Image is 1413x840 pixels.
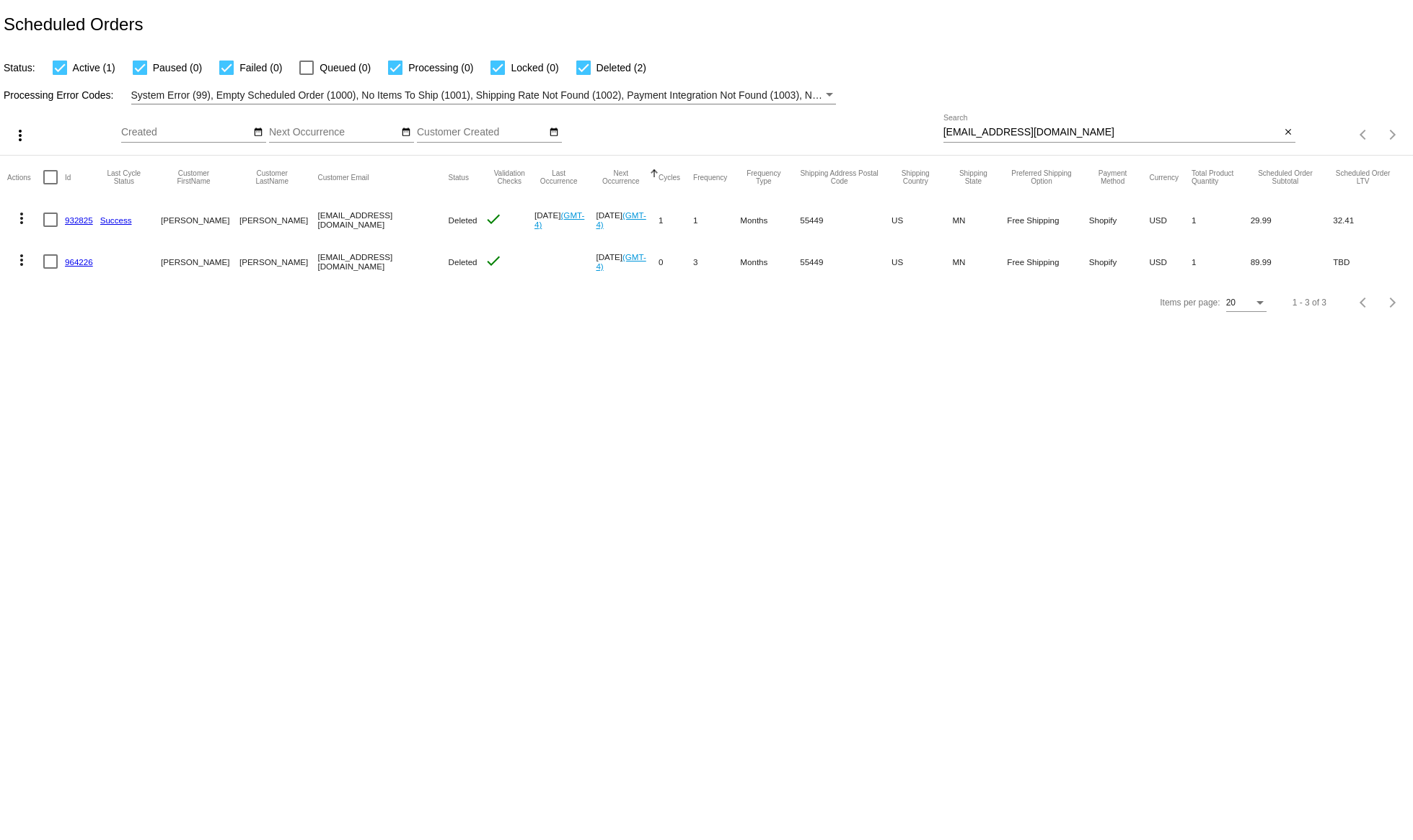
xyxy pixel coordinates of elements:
[100,215,132,225] a: Success
[1226,298,1267,308] mat-select: Items per page:
[1333,241,1406,282] mat-cell: TBD
[800,199,892,241] mat-cell: 55449
[65,215,93,225] a: 932825
[449,215,477,225] span: Deleted
[1192,199,1251,241] mat-cell: 1
[1378,288,1407,317] button: Next page
[12,127,29,144] mat-icon: more_vert
[693,173,727,182] button: Change sorting for Frequency
[1007,199,1088,241] mat-cell: Free Shipping
[1007,169,1075,185] button: Change sorting for PreferredShippingOption
[1149,241,1192,282] mat-cell: USD
[943,127,1281,138] input: Search
[1089,199,1150,241] mat-cell: Shopify
[485,210,502,228] mat-icon: check
[485,156,534,199] mat-header-cell: Validation Checks
[1089,241,1150,282] mat-cell: Shopify
[693,241,740,282] mat-cell: 3
[239,59,282,76] span: Failed (0)
[1251,241,1334,282] mat-cell: 89.99
[1251,199,1334,241] mat-cell: 29.99
[269,127,399,138] input: Next Occurrence
[7,156,43,199] mat-header-cell: Actions
[740,199,800,241] mat-cell: Months
[121,127,251,138] input: Created
[401,127,411,138] mat-icon: date_range
[239,199,318,241] mat-cell: [PERSON_NAME]
[1251,169,1321,185] button: Change sorting for Subtotal
[317,173,369,182] button: Change sorting for CustomerEmail
[131,86,836,104] mat-select: Filter by Processing Error Codes
[449,257,477,267] span: Deleted
[549,127,559,138] mat-icon: date_range
[161,199,239,241] mat-cell: [PERSON_NAME]
[892,241,952,282] mat-cell: US
[800,169,879,185] button: Change sorting for ShippingPostcode
[65,257,93,267] a: 964226
[1283,127,1293,138] mat-icon: close
[317,241,448,282] mat-cell: [EMAIL_ADDRESS][DOMAIN_NAME]
[511,59,558,76] span: Locked (0)
[65,173,71,182] button: Change sorting for Id
[740,169,787,185] button: Change sorting for FrequencyType
[4,89,114,101] span: Processing Error Codes:
[740,241,800,282] mat-cell: Months
[659,173,680,182] button: Change sorting for Cycles
[485,252,502,269] mat-icon: check
[1333,169,1393,185] button: Change sorting for LifetimeValue
[892,169,939,185] button: Change sorting for ShippingCountry
[161,169,226,185] button: Change sorting for CustomerFirstName
[1350,288,1378,317] button: Previous page
[659,199,693,241] mat-cell: 1
[1149,199,1192,241] mat-cell: USD
[1333,199,1406,241] mat-cell: 32.41
[596,210,646,229] a: (GMT-4)
[1280,125,1295,140] button: Clear
[239,169,305,185] button: Change sorting for CustomerLastName
[1378,120,1407,149] button: Next page
[1089,169,1137,185] button: Change sorting for PaymentMethod.Type
[317,199,448,241] mat-cell: [EMAIL_ADDRESS][DOMAIN_NAME]
[1192,156,1251,199] mat-header-cell: Total Product Quantity
[1160,298,1220,308] div: Items per page:
[892,199,952,241] mat-cell: US
[4,62,35,73] span: Status:
[693,199,740,241] mat-cell: 1
[1192,241,1251,282] mat-cell: 1
[596,252,646,271] a: (GMT-4)
[153,59,202,76] span: Paused (0)
[1293,298,1326,308] div: 1 - 3 of 3
[597,59,646,76] span: Deleted (2)
[449,173,469,182] button: Change sorting for Status
[1149,173,1179,182] button: Change sorting for CurrencyIso
[952,199,1007,241] mat-cell: MN
[253,127,263,138] mat-icon: date_range
[534,169,583,185] button: Change sorting for LastOccurrenceUtc
[13,251,30,269] mat-icon: more_vert
[952,241,1007,282] mat-cell: MN
[596,169,646,185] button: Change sorting for NextOccurrenceUtc
[596,241,659,282] mat-cell: [DATE]
[161,241,239,282] mat-cell: [PERSON_NAME]
[13,210,30,227] mat-icon: more_vert
[320,59,371,76] span: Queued (0)
[534,199,596,241] mat-cell: [DATE]
[952,169,994,185] button: Change sorting for ShippingState
[417,127,547,138] input: Customer Created
[800,241,892,282] mat-cell: 55449
[1226,298,1236,308] span: 20
[1350,120,1378,149] button: Previous page
[4,14,143,35] h2: Scheduled Orders
[534,210,584,229] a: (GMT-4)
[73,59,115,76] span: Active (1)
[1007,241,1088,282] mat-cell: Free Shipping
[596,199,659,241] mat-cell: [DATE]
[659,241,693,282] mat-cell: 0
[100,169,148,185] button: Change sorting for LastProcessingCycleId
[239,241,318,282] mat-cell: [PERSON_NAME]
[408,59,473,76] span: Processing (0)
